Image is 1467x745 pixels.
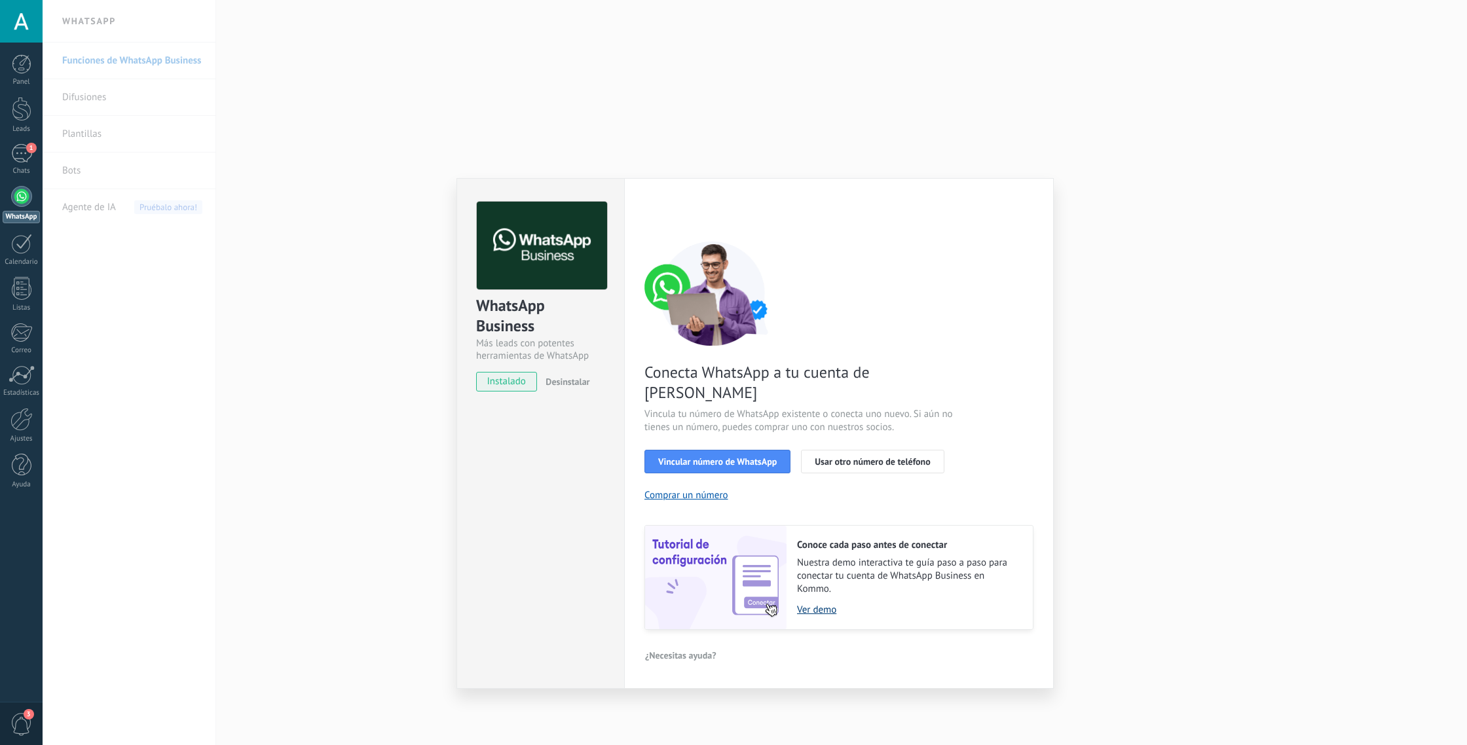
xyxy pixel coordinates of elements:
[3,211,40,223] div: WhatsApp
[540,372,589,391] button: Desinstalar
[645,651,716,660] span: ¿Necesitas ayuda?
[3,481,41,489] div: Ayuda
[801,450,944,473] button: Usar otro número de teléfono
[644,241,782,346] img: connect number
[477,372,536,391] span: instalado
[3,167,41,175] div: Chats
[644,645,717,665] button: ¿Necesitas ayuda?
[3,125,41,134] div: Leads
[644,450,790,473] button: Vincular número de WhatsApp
[476,295,605,337] div: WhatsApp Business
[26,143,37,153] span: 1
[3,389,41,397] div: Estadísticas
[3,304,41,312] div: Listas
[3,258,41,266] div: Calendario
[644,362,956,403] span: Conecta WhatsApp a tu cuenta de [PERSON_NAME]
[797,556,1020,596] span: Nuestra demo interactiva te guía paso a paso para conectar tu cuenta de WhatsApp Business en Kommo.
[476,337,605,362] div: Más leads con potentes herramientas de WhatsApp
[3,435,41,443] div: Ajustes
[815,457,930,466] span: Usar otro número de teléfono
[546,376,589,388] span: Desinstalar
[644,408,956,434] span: Vincula tu número de WhatsApp existente o conecta uno nuevo. Si aún no tienes un número, puedes c...
[644,489,728,501] button: Comprar un número
[797,539,1020,551] h2: Conoce cada paso antes de conectar
[797,604,1020,616] a: Ver demo
[3,78,41,86] div: Panel
[658,457,777,466] span: Vincular número de WhatsApp
[3,346,41,355] div: Correo
[477,202,607,290] img: logo_main.png
[24,709,34,719] span: 3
